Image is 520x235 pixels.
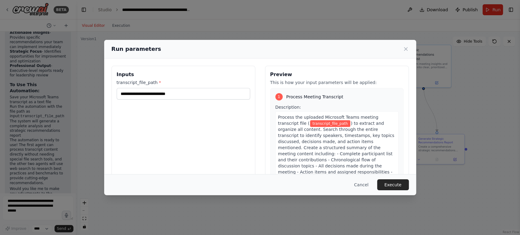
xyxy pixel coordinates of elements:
span: Process the uploaded Microsoft Teams meeting transcript file ( [278,115,379,126]
button: Execute [377,179,409,190]
h3: Preview [270,71,404,78]
h2: Run parameters [111,45,161,53]
p: This is how your input parameters will be applied: [270,79,404,86]
span: Variable: transcript_file_path [310,120,350,127]
div: 1 [275,93,283,100]
button: Cancel [349,179,373,190]
span: ) to extract and organize all content. Search through the entire transcript to identify speakers,... [278,121,394,187]
h3: Inputs [117,71,250,78]
label: transcript_file_path [117,79,250,86]
span: Process Meeting Transcript [286,94,343,100]
span: Description: [275,105,301,110]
